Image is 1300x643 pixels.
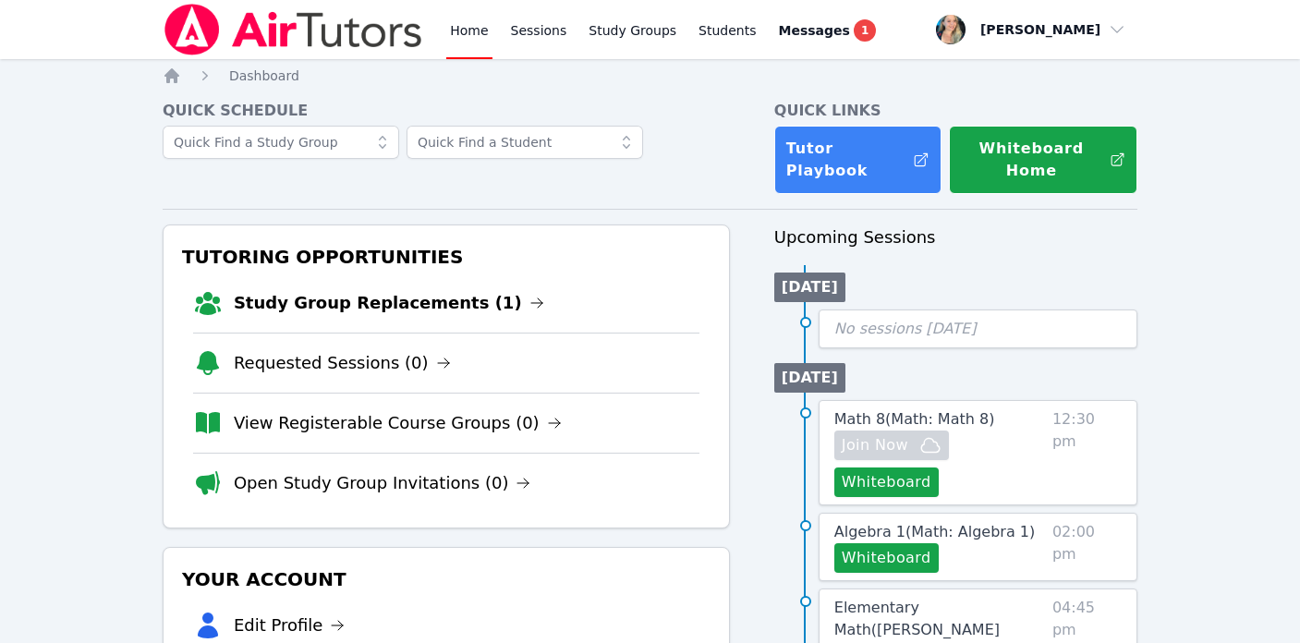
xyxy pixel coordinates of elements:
[834,431,949,460] button: Join Now
[949,126,1137,194] button: Whiteboard Home
[774,363,845,393] li: [DATE]
[1052,408,1122,497] span: 12:30 pm
[834,521,1035,543] a: Algebra 1(Math: Algebra 1)
[178,240,714,273] h3: Tutoring Opportunities
[229,68,299,83] span: Dashboard
[163,126,399,159] input: Quick Find a Study Group
[854,19,876,42] span: 1
[163,4,424,55] img: Air Tutors
[834,523,1035,540] span: Algebra 1 ( Math: Algebra 1 )
[834,320,977,337] span: No sessions [DATE]
[834,467,939,497] button: Whiteboard
[229,67,299,85] a: Dashboard
[234,290,544,316] a: Study Group Replacements (1)
[234,410,562,436] a: View Registerable Course Groups (0)
[834,543,939,573] button: Whiteboard
[1052,521,1122,573] span: 02:00 pm
[774,273,845,302] li: [DATE]
[779,21,850,40] span: Messages
[842,434,908,456] span: Join Now
[834,408,995,431] a: Math 8(Math: Math 8)
[774,126,942,194] a: Tutor Playbook
[234,350,451,376] a: Requested Sessions (0)
[178,563,714,596] h3: Your Account
[774,100,1137,122] h4: Quick Links
[834,410,995,428] span: Math 8 ( Math: Math 8 )
[163,67,1137,85] nav: Breadcrumb
[234,470,531,496] a: Open Study Group Invitations (0)
[407,126,643,159] input: Quick Find a Student
[234,613,346,638] a: Edit Profile
[774,224,1137,250] h3: Upcoming Sessions
[163,100,730,122] h4: Quick Schedule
